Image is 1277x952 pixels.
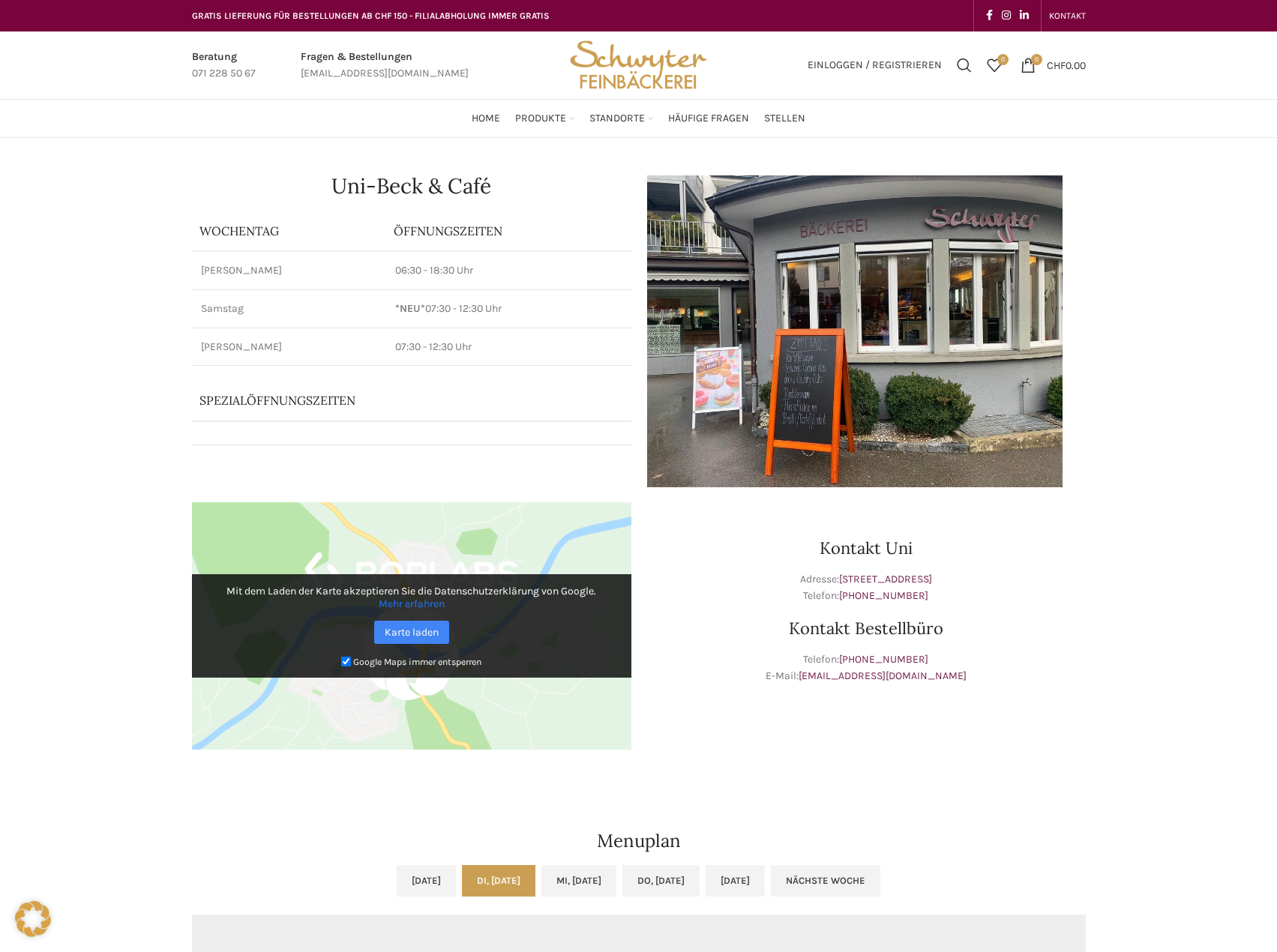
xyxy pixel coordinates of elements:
[192,502,631,750] img: Google Maps
[395,301,622,316] p: 07:30 - 12:30 Uhr
[201,301,378,316] p: Samstag
[472,112,500,126] span: Home
[1013,50,1093,80] a: 0 CHF0.00
[541,865,616,897] a: Mi, [DATE]
[1049,1,1086,31] a: KONTAKT
[202,585,621,610] p: Mit dem Laden der Karte akzeptieren Sie die Datenschutzerklärung von Google.
[589,103,653,133] a: Standorte
[622,865,700,897] a: Do, [DATE]
[949,50,979,80] a: Suchen
[646,540,1086,556] h3: Kontakt Uni
[997,54,1009,65] span: 0
[353,656,481,666] small: Google Maps immer entsperren
[1031,54,1042,65] span: 0
[374,621,449,644] a: Karte laden
[199,223,379,239] p: Wochentag
[764,103,805,133] a: Stellen
[771,865,880,897] a: Nächste Woche
[668,112,749,126] span: Häufige Fragen
[646,620,1086,636] h3: Kontakt Bestellbüro
[668,103,749,133] a: Häufige Fragen
[565,31,712,99] img: Bäckerei Schwyter
[1049,10,1086,21] span: KONTAKT
[301,49,469,82] a: Infobox link
[997,5,1015,26] a: Instagram social link
[764,112,805,126] span: Stellen
[379,597,445,610] a: Mehr erfahren
[462,865,535,897] a: Di, [DATE]
[192,175,631,196] h1: Uni-Beck & Café
[646,651,1086,685] p: Telefon: E-Mail:
[589,112,645,126] span: Standorte
[192,832,1086,850] h2: Menuplan
[1047,58,1066,71] span: CHF
[839,573,932,585] a: [STREET_ADDRESS]
[839,653,928,666] a: [PHONE_NUMBER]
[706,865,765,897] a: [DATE]
[341,657,351,666] input: Google Maps immer entsperren
[184,103,1093,133] div: Main navigation
[839,589,928,602] a: [PHONE_NUMBER]
[395,263,622,278] p: 06:30 - 18:30 Uhr
[394,223,623,239] p: ÖFFNUNGSZEITEN
[979,50,1009,80] div: Meine Wunschliste
[515,103,574,133] a: Produkte
[979,50,1009,80] a: 0
[395,340,622,355] p: 07:30 - 12:30 Uhr
[799,669,967,682] a: [EMAIL_ADDRESS][DOMAIN_NAME]
[192,49,256,82] a: Infobox link
[201,263,378,278] p: [PERSON_NAME]
[472,103,500,133] a: Home
[397,865,456,897] a: [DATE]
[199,392,582,409] p: Spezialöffnungszeiten
[515,112,566,126] span: Produkte
[1047,58,1086,71] bdi: 0.00
[800,50,949,80] a: Einloggen / Registrieren
[565,58,712,70] a: Site logo
[1015,5,1033,26] a: Linkedin social link
[808,60,942,70] span: Einloggen / Registrieren
[646,571,1086,605] p: Adresse: Telefon:
[1042,1,1093,31] div: Secondary navigation
[201,340,378,355] p: [PERSON_NAME]
[982,5,997,26] a: Facebook social link
[192,10,550,21] span: GRATIS LIEFERUNG FÜR BESTELLUNGEN AB CHF 150 - FILIALABHOLUNG IMMER GRATIS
